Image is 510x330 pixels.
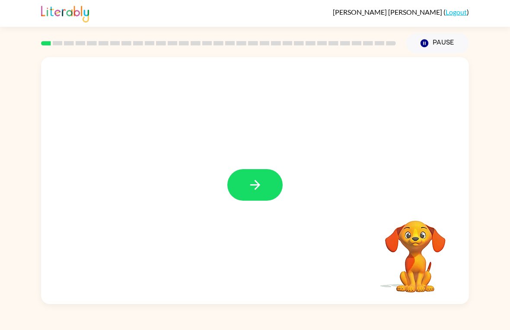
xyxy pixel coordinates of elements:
button: Pause [406,33,469,53]
video: Your browser must support playing .mp4 files to use Literably. Please try using another browser. [372,207,459,294]
img: Literably [41,3,89,22]
span: [PERSON_NAME] [PERSON_NAME] [333,8,443,16]
a: Logout [446,8,467,16]
div: ( ) [333,8,469,16]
